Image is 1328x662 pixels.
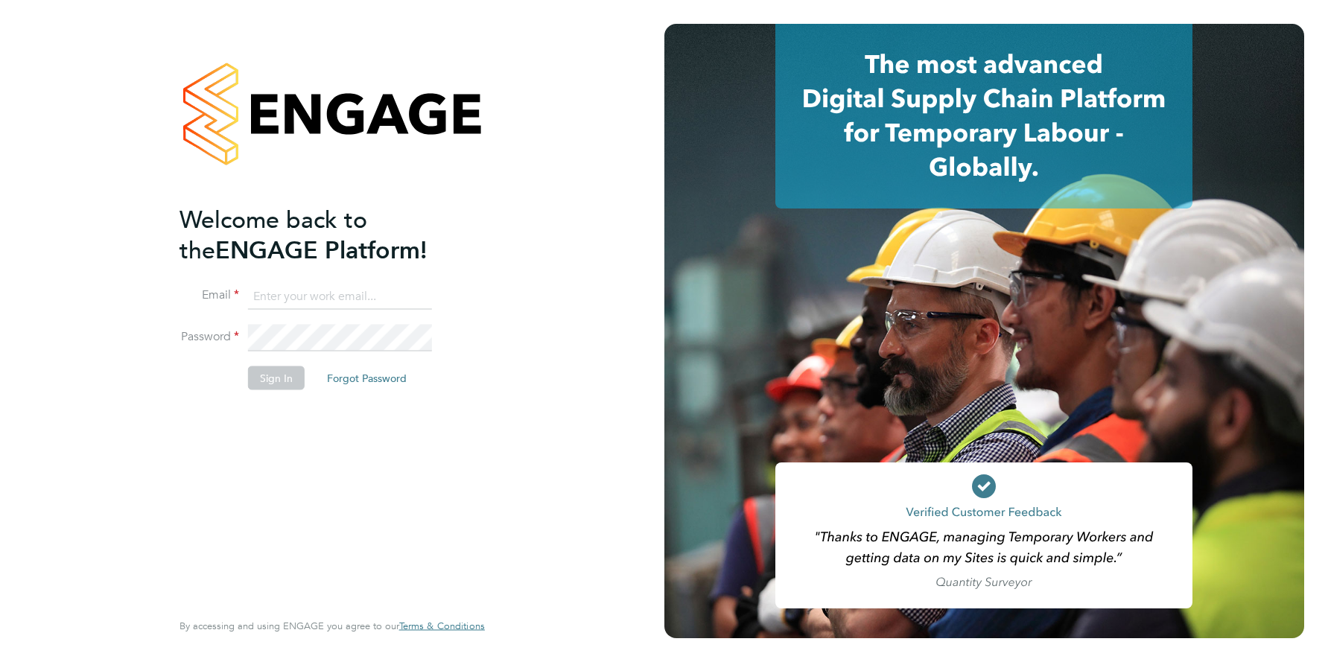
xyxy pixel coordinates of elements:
[179,204,470,265] h2: ENGAGE Platform!
[315,366,419,390] button: Forgot Password
[179,620,485,632] span: By accessing and using ENGAGE you agree to our
[179,329,239,345] label: Password
[399,620,485,632] a: Terms & Conditions
[179,205,367,264] span: Welcome back to the
[248,283,432,310] input: Enter your work email...
[248,366,305,390] button: Sign In
[179,287,239,303] label: Email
